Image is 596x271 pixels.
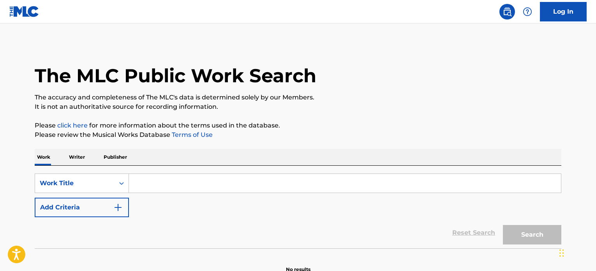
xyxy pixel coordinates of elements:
[40,179,110,188] div: Work Title
[520,4,535,19] div: Help
[35,149,53,165] p: Work
[35,198,129,217] button: Add Criteria
[557,234,596,271] iframe: Chat Widget
[523,7,532,16] img: help
[35,130,561,140] p: Please review the Musical Works Database
[170,131,213,138] a: Terms of Use
[559,241,564,265] div: Drag
[35,174,561,248] form: Search Form
[35,64,316,87] h1: The MLC Public Work Search
[67,149,87,165] p: Writer
[499,4,515,19] a: Public Search
[35,102,561,112] p: It is not an authoritative source for recording information.
[540,2,587,21] a: Log In
[113,203,123,212] img: 9d2ae6d4665cec9f34b9.svg
[9,6,39,17] img: MLC Logo
[35,121,561,130] p: Please for more information about the terms used in the database.
[101,149,129,165] p: Publisher
[35,93,561,102] p: The accuracy and completeness of The MLC's data is determined solely by our Members.
[503,7,512,16] img: search
[57,122,88,129] a: click here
